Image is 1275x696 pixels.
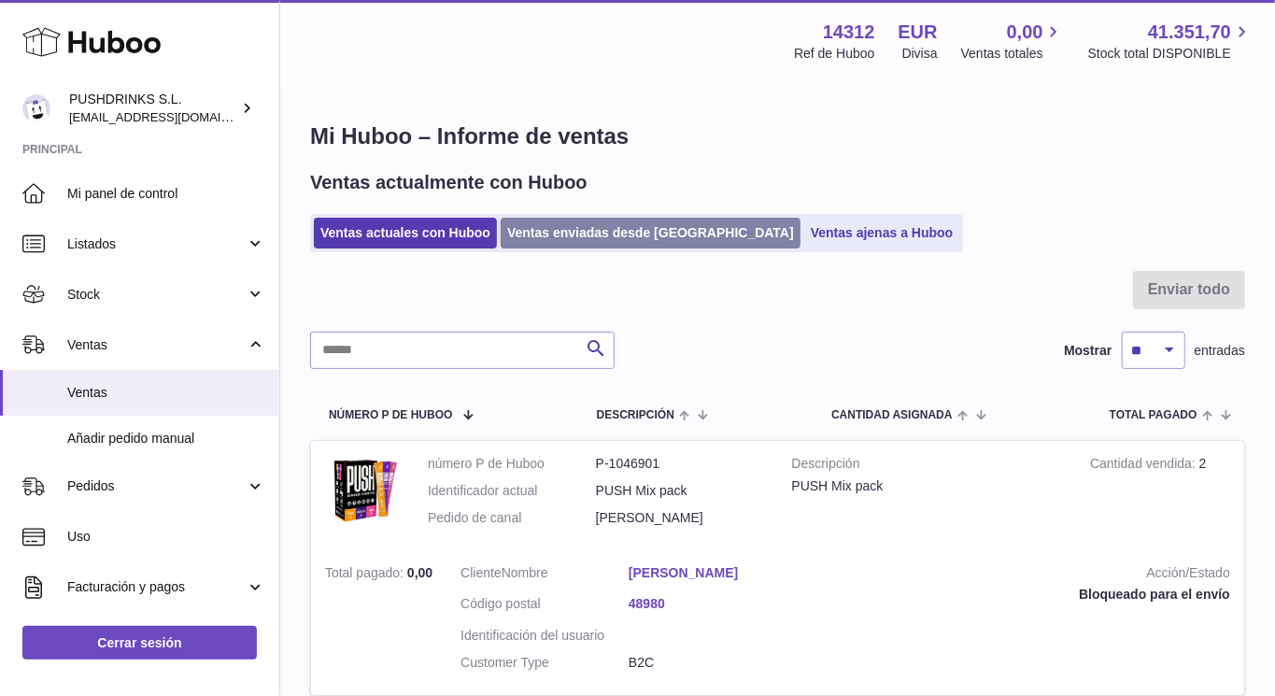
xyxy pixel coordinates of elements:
[460,564,629,587] dt: Nombre
[596,509,764,527] dd: [PERSON_NAME]
[794,45,874,63] div: Ref de Huboo
[67,430,265,447] span: Añadir pedido manual
[792,455,1063,477] strong: Descripción
[596,455,764,473] dd: P-1046901
[460,595,629,618] dt: Código postal
[67,336,246,354] span: Ventas
[329,409,452,421] span: número P de Huboo
[69,109,275,124] span: [EMAIL_ADDRESS][DOMAIN_NAME]
[1088,20,1253,63] a: 41.351,70 Stock total DISPONIBLE
[1110,409,1197,421] span: Total pagado
[597,409,674,421] span: Descripción
[67,528,265,546] span: Uso
[629,595,797,613] a: 48980
[596,482,764,500] dd: PUSH Mix pack
[1148,20,1231,45] span: 41.351,70
[961,20,1065,63] a: 0,00 Ventas totales
[1064,342,1112,360] label: Mostrar
[902,45,938,63] div: Divisa
[1090,456,1199,476] strong: Cantidad vendida
[961,45,1065,63] span: Ventas totales
[460,565,502,580] span: Cliente
[792,477,1063,495] div: PUSH Mix pack
[831,409,953,421] span: Cantidad ASIGNADA
[407,565,432,580] span: 0,00
[67,235,246,253] span: Listados
[314,218,497,249] a: Ventas actuales con Huboo
[899,20,938,45] strong: EUR
[1195,342,1245,360] span: entradas
[460,627,629,645] dt: Identificación del usuario
[1076,441,1244,550] td: 2
[22,626,257,660] a: Cerrar sesión
[629,654,797,672] dd: B2C
[428,482,596,500] dt: Identificador actual
[823,20,875,45] strong: 14312
[67,185,265,203] span: Mi panel de control
[825,586,1230,604] div: Bloqueado para el envío
[325,565,407,585] strong: Total pagado
[460,654,629,672] dt: Customer Type
[67,384,265,402] span: Ventas
[325,455,400,526] img: 143121750924561.png
[310,121,1245,151] h1: Mi Huboo – Informe de ventas
[428,509,596,527] dt: Pedido de canal
[67,578,246,596] span: Facturación y pagos
[1088,45,1253,63] span: Stock total DISPONIBLE
[67,477,246,495] span: Pedidos
[804,218,960,249] a: Ventas ajenas a Huboo
[22,94,50,122] img: framos@pushdrinks.es
[501,218,800,249] a: Ventas enviadas desde [GEOGRAPHIC_DATA]
[69,91,237,126] div: PUSHDRINKS S.L.
[629,564,797,582] a: [PERSON_NAME]
[825,564,1230,587] strong: Acción/Estado
[1007,20,1043,45] span: 0,00
[310,170,588,195] h2: Ventas actualmente con Huboo
[428,455,596,473] dt: número P de Huboo
[67,286,246,304] span: Stock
